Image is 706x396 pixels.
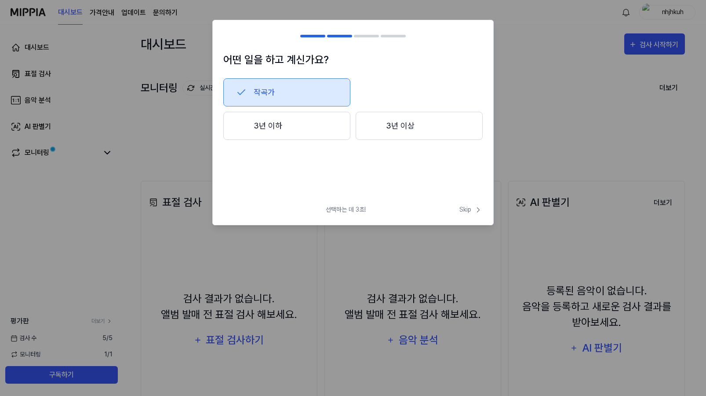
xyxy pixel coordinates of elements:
button: 3년 이하 [223,112,350,140]
button: Skip [458,205,483,214]
h1: 어떤 일을 하고 계신가요? [223,52,483,68]
button: 3년 이상 [356,112,483,140]
span: 선택하는 데 3초! [326,205,366,214]
span: Skip [459,205,483,214]
button: 작곡가 [223,78,350,106]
